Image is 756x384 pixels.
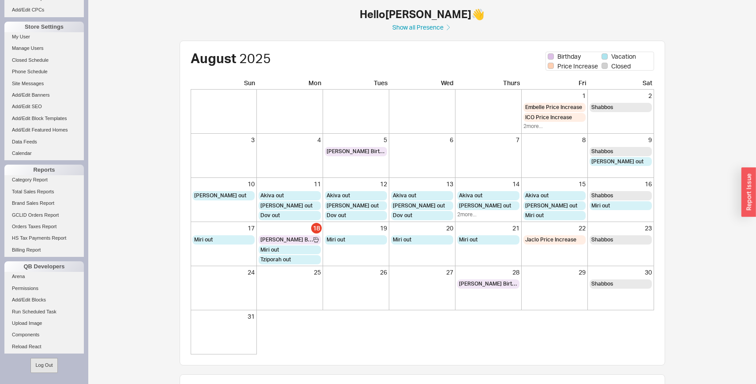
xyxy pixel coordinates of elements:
[590,180,652,188] div: 16
[4,211,84,220] a: GCLID Orders Report
[4,137,84,147] a: Data Feeds
[192,180,255,188] div: 10
[4,330,84,339] a: Components
[611,62,631,71] span: Closed
[4,272,84,281] a: Arena
[4,79,84,88] a: Site Messages
[391,268,453,277] div: 27
[457,180,519,188] div: 14
[4,32,84,41] a: My User
[191,79,257,90] div: Sun
[191,50,236,66] span: August
[325,180,387,188] div: 12
[457,268,519,277] div: 28
[144,9,700,19] h1: Hello [PERSON_NAME] 👋
[4,56,84,65] a: Closed Schedule
[525,202,577,210] span: [PERSON_NAME] out
[192,224,255,233] div: 17
[327,236,345,244] span: Miri out
[260,246,279,254] span: Miri out
[525,114,572,121] span: ICO Price Increase
[393,202,445,210] span: [PERSON_NAME] out
[591,104,613,111] span: Shabbos
[591,148,613,155] span: Shabbos
[588,79,654,90] div: Sat
[4,261,84,272] div: QB Developers
[4,175,84,184] a: Category Report
[4,102,84,111] a: Add/Edit SEO
[459,192,482,200] span: Akiva out
[459,280,518,288] span: [PERSON_NAME] Birthday
[325,268,387,277] div: 26
[523,123,586,130] div: 2 more...
[260,256,291,264] span: Tziporah out
[4,342,84,351] a: Reload React
[194,192,246,200] span: [PERSON_NAME] out
[311,223,322,233] div: 18
[591,158,643,166] span: [PERSON_NAME] out
[4,245,84,255] a: Billing Report
[259,268,321,277] div: 25
[391,136,453,144] div: 6
[4,125,84,135] a: Add/Edit Featured Homes
[557,52,581,61] span: Birthday
[192,268,255,277] div: 24
[459,202,511,210] span: [PERSON_NAME] out
[259,180,321,188] div: 11
[4,114,84,123] a: Add/Edit Block Templates
[30,358,57,373] button: Log Out
[327,212,346,219] span: Dov out
[591,192,613,200] span: Shabbos
[557,62,598,71] span: Price Increase
[525,104,582,111] span: Embelle Price Increase
[325,136,387,144] div: 5
[459,236,478,244] span: Miri out
[260,236,314,244] span: [PERSON_NAME] Birthday
[239,50,271,66] span: 2025
[393,236,411,244] span: Miri out
[523,268,586,277] div: 29
[4,165,84,175] div: Reports
[327,192,350,200] span: Akiva out
[4,307,84,316] a: Run Scheduled Task
[4,5,84,15] a: Add/Edit CPCs
[393,212,412,219] span: Dov out
[4,233,84,243] a: HS Tax Payments Report
[192,312,255,321] div: 31
[325,224,387,233] div: 19
[192,136,255,144] div: 3
[590,268,652,277] div: 30
[4,222,84,231] a: Orders Taxes Report
[590,136,652,144] div: 9
[525,236,576,244] span: Jaclo Price Increase
[455,79,522,90] div: Thurs
[522,79,588,90] div: Fri
[4,199,84,208] a: Brand Sales Report
[260,192,284,200] span: Akiva out
[611,52,636,61] span: Vacation
[591,280,613,288] span: Shabbos
[590,224,652,233] div: 23
[144,23,700,32] a: Show all Presence
[391,224,453,233] div: 20
[260,212,280,219] span: Dov out
[457,224,519,233] div: 21
[194,236,213,244] span: Miri out
[525,192,549,200] span: Akiva out
[323,79,389,90] div: Tues
[591,202,610,210] span: Miri out
[389,79,455,90] div: Wed
[4,44,84,53] a: Manage Users
[4,319,84,328] a: Upload Image
[457,211,519,218] div: 2 more...
[259,136,321,144] div: 4
[327,202,379,210] span: [PERSON_NAME] out
[523,224,586,233] div: 22
[4,187,84,196] a: Total Sales Reports
[4,22,84,32] div: Store Settings
[327,148,385,155] span: [PERSON_NAME] Birthday
[523,136,586,144] div: 8
[260,202,312,210] span: [PERSON_NAME] out
[4,295,84,305] a: Add/Edit Blocks
[590,91,652,100] div: 2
